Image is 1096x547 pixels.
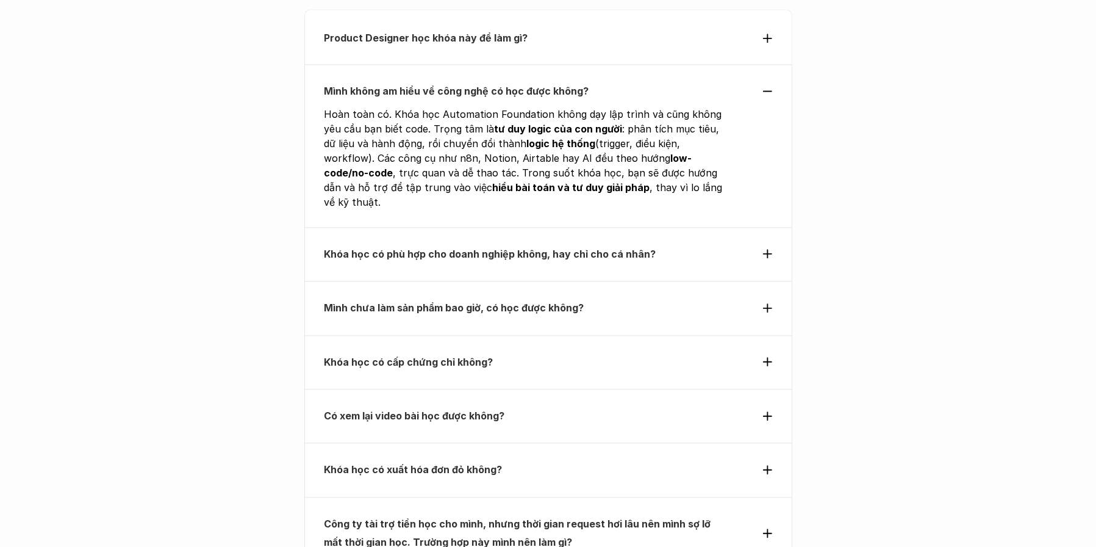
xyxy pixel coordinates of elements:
strong: Mình không am hiểu về công nghệ có học được không? [324,85,589,97]
strong: Khóa học có cấp chứng chỉ không? [324,356,493,368]
strong: logic hệ thống [527,137,596,150]
strong: Product Designer học khóa này để làm gì? [324,32,528,44]
strong: Khóa học có xuất hóa đơn đỏ không? [324,463,503,476]
strong: Mình chưa làm sản phẩm bao giờ, có học được không? [324,302,584,314]
strong: tư duy logic của con người [495,123,623,135]
strong: hiểu bài toán và tư duy giải pháp [493,181,650,194]
p: Hoàn toàn có. Khóa học Automation Foundation không dạy lập trình và cũng không yêu cầu bạn biết c... [324,107,732,209]
strong: Có xem lại video bài học được không? [324,410,505,422]
strong: Khóa học có phù hợp cho doanh nghiệp không, hay chỉ cho cá nhân? [324,248,656,260]
strong: low-code/no-code [324,152,692,179]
